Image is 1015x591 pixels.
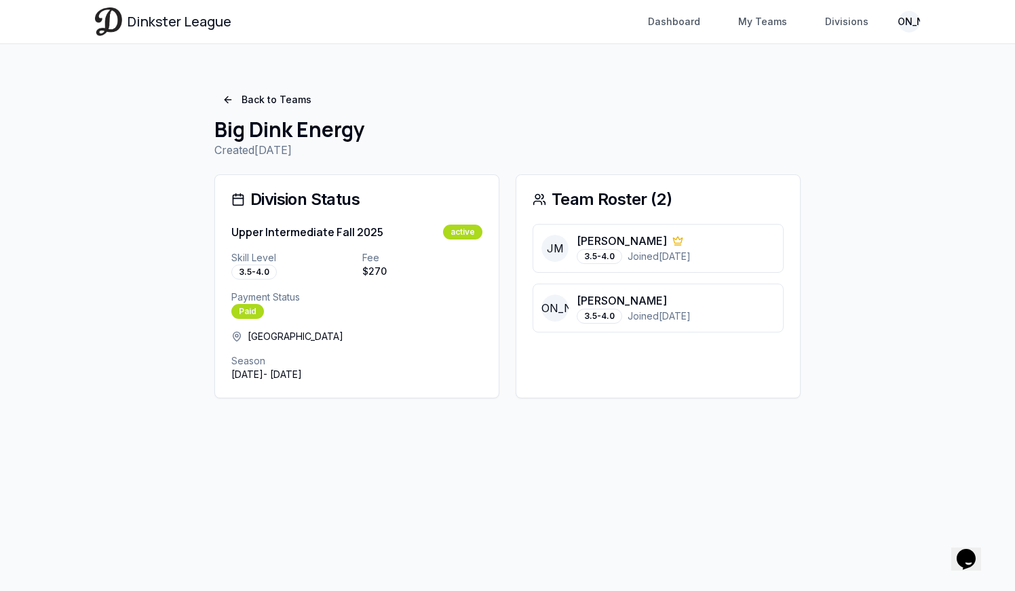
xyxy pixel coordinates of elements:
[577,233,667,249] p: [PERSON_NAME]
[577,292,667,309] p: [PERSON_NAME]
[951,530,995,571] iframe: chat widget
[533,191,784,208] div: Team Roster ( 2 )
[231,354,482,368] p: Season
[817,9,877,34] a: Divisions
[231,265,277,280] div: 3.5-4.0
[128,12,231,31] span: Dinkster League
[231,251,351,265] p: Skill Level
[95,7,231,35] a: Dinkster League
[577,309,622,324] div: 3.5-4.0
[628,309,691,323] span: Joined [DATE]
[541,294,569,322] span: [PERSON_NAME]
[577,249,622,264] div: 3.5-4.0
[214,142,801,158] p: Created [DATE]
[898,11,920,33] button: [PERSON_NAME]
[231,191,482,208] div: Division Status
[730,9,795,34] a: My Teams
[214,88,320,112] a: Back to Teams
[231,224,383,240] h3: Upper Intermediate Fall 2025
[362,251,482,265] p: Fee
[541,235,569,262] span: JM
[231,368,482,381] p: [DATE] - [DATE]
[628,250,691,263] span: Joined [DATE]
[640,9,708,34] a: Dashboard
[231,304,264,319] div: Paid
[443,225,482,240] div: active
[95,7,122,35] img: Dinkster
[214,117,801,142] h1: Big Dink Energy
[362,265,482,278] p: $ 270
[231,290,482,304] p: Payment Status
[248,330,343,343] span: [GEOGRAPHIC_DATA]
